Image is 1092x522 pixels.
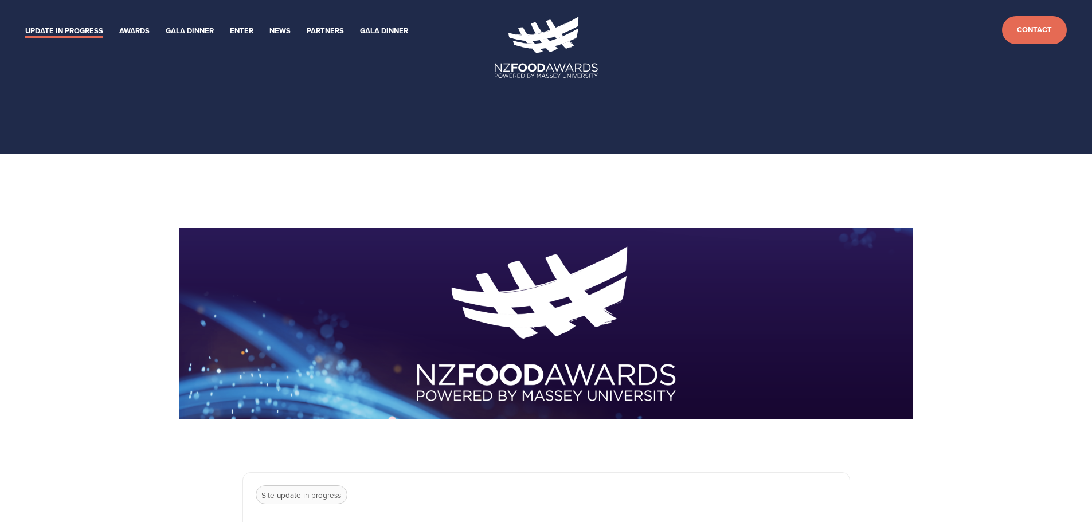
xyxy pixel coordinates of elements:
[307,25,344,38] a: Partners
[119,25,150,38] a: Awards
[166,25,214,38] a: Gala Dinner
[360,25,408,38] a: Gala Dinner
[256,485,347,505] p: Site update in progress
[269,25,291,38] a: News
[25,25,103,38] a: Update in Progress
[1002,16,1067,44] a: Contact
[230,25,253,38] a: Enter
